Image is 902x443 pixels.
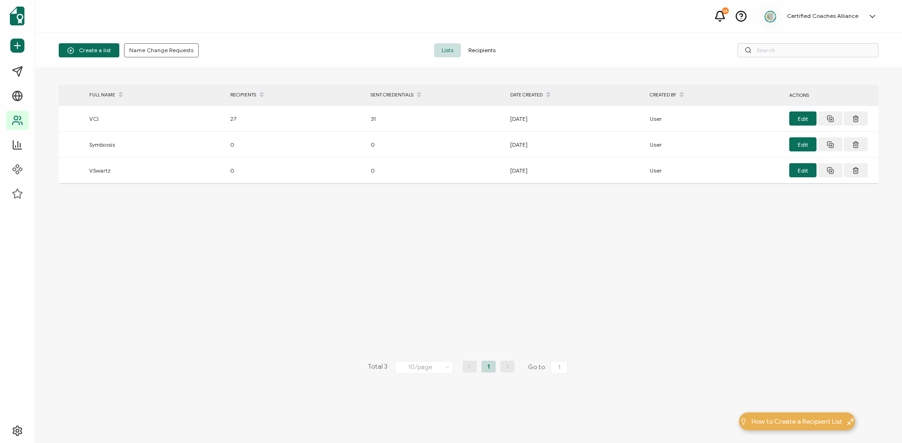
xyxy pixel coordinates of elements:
[505,165,645,176] div: [DATE]
[738,43,879,57] input: Search
[789,111,816,126] button: Edit
[505,87,645,103] div: DATE CREATED
[225,139,366,150] div: 0
[787,13,858,19] h5: Certified Coaches Alliance
[645,139,785,150] div: User
[722,8,729,14] div: 23
[752,417,842,427] span: How to Create a Recipient List
[366,165,505,176] div: 0
[645,165,785,176] div: User
[847,418,854,425] img: minimize-icon.svg
[461,43,503,57] span: Recipients
[225,165,366,176] div: 0
[129,47,194,53] span: Name Change Requests
[225,87,366,103] div: RECIPIENTS
[645,87,785,103] div: CREATED BY
[85,139,225,150] div: Symbiosis
[505,113,645,124] div: [DATE]
[67,47,111,54] span: Create a list
[789,163,816,177] button: Edit
[482,361,496,372] li: 1
[85,87,225,103] div: FULL NAME
[763,9,778,24] img: 2aa27aa7-df99-43f9-bc54-4d90c804c2bd.png
[124,43,199,57] button: Name Change Requests
[85,113,225,124] div: VCI
[528,361,569,374] span: Go to
[505,139,645,150] div: [DATE]
[85,165,225,176] div: VSwartz
[395,361,453,374] input: Select
[855,398,902,443] iframe: Chat Widget
[366,87,505,103] div: SENT CREDENTIALS
[225,113,366,124] div: 27
[645,113,785,124] div: User
[368,361,388,374] span: Total 3
[366,139,505,150] div: 0
[59,43,119,57] button: Create a list
[434,43,461,57] span: Lists
[785,90,879,101] div: ACTIONS
[789,137,816,151] button: Edit
[366,113,505,124] div: 31
[10,7,24,25] img: sertifier-logomark-colored.svg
